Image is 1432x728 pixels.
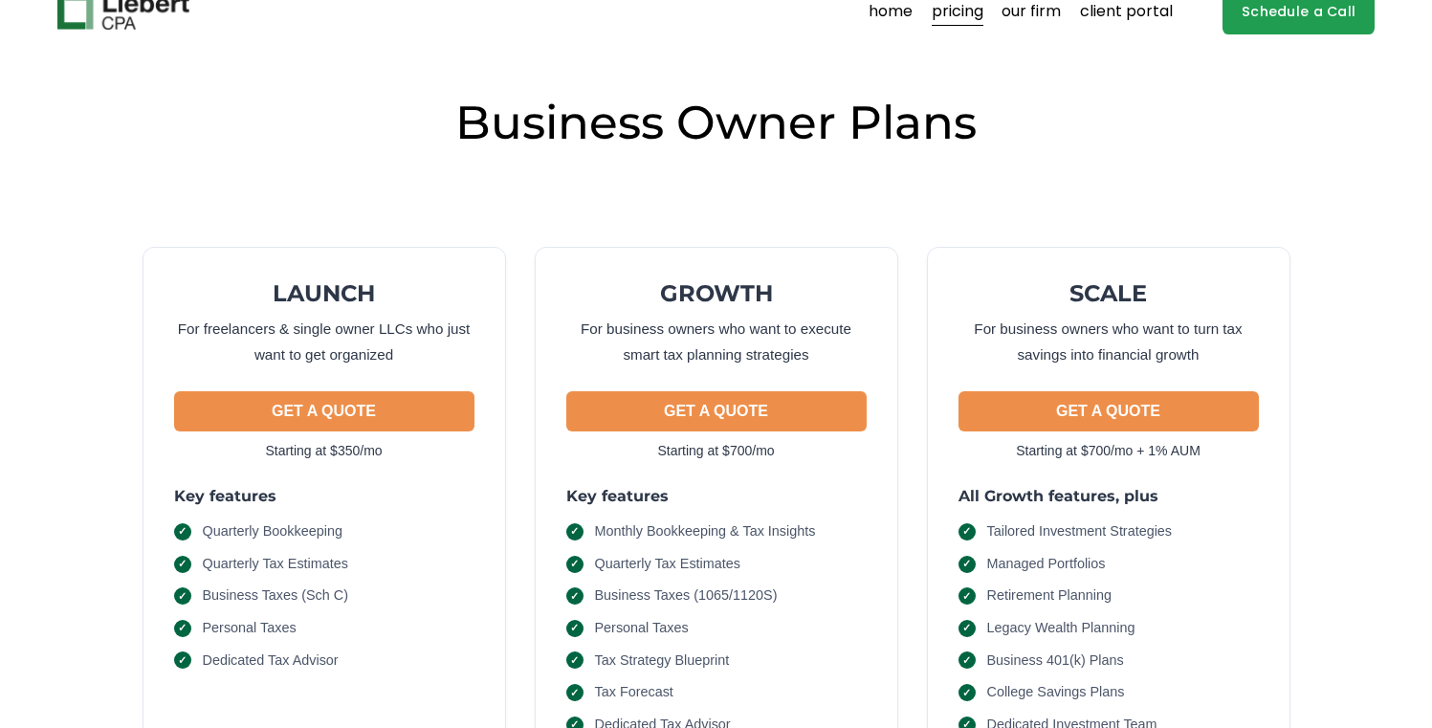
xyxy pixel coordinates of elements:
span: Quarterly Tax Estimates [203,554,349,575]
button: GET A QUOTE [174,391,474,431]
button: GET A QUOTE [566,391,867,431]
span: Monthly Bookkeeping & Tax Insights [595,521,816,542]
h3: Key features [566,486,867,506]
p: Starting at $700/mo [566,439,867,463]
span: Tailored Investment Strategies [987,521,1173,542]
span: Tax Forecast [595,682,673,703]
span: Quarterly Tax Estimates [595,554,741,575]
p: Starting at $350/mo [174,439,474,463]
p: For freelancers & single owner LLCs who just want to get organized [174,316,474,368]
span: Personal Taxes [595,618,689,639]
span: Dedicated Tax Advisor [203,651,339,672]
button: GET A QUOTE [958,391,1259,431]
p: For business owners who want to turn tax savings into financial growth [958,316,1259,368]
span: Personal Taxes [203,618,297,639]
h2: Business Owner Plans [57,93,1375,153]
h2: GROWTH [566,278,867,308]
p: Starting at $700/mo + 1% AUM [958,439,1259,463]
span: College Savings Plans [987,682,1125,703]
h2: SCALE [958,278,1259,308]
span: Managed Portfolios [987,554,1106,575]
span: Tax Strategy Blueprint [595,651,730,672]
h3: Key features [174,486,474,506]
h3: All Growth features, plus [958,486,1259,506]
span: Business Taxes (Sch C) [203,585,349,607]
span: Legacy Wealth Planning [987,618,1135,639]
p: For business owners who want to execute smart tax planning strategies [566,316,867,368]
span: Business Taxes (1065/1120S) [595,585,778,607]
span: Quarterly Bookkeeping [203,521,342,542]
span: Business 401(k) Plans [987,651,1124,672]
h2: LAUNCH [174,278,474,308]
span: Retirement Planning [987,585,1112,607]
